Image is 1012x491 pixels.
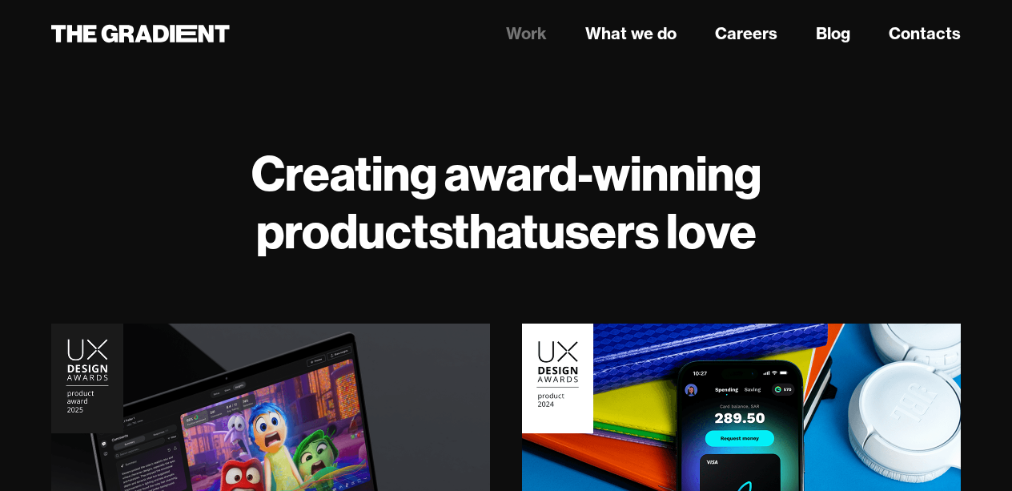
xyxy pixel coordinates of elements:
a: Blog [816,22,850,46]
a: What we do [585,22,677,46]
a: Careers [715,22,777,46]
strong: that [452,200,538,261]
a: Contacts [889,22,961,46]
a: Work [506,22,547,46]
h1: Creating award-winning products users love [51,144,961,260]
